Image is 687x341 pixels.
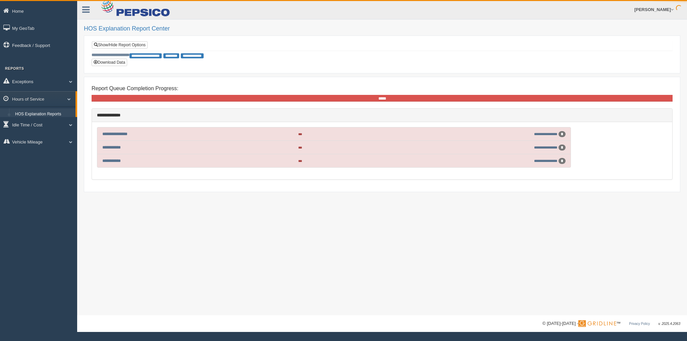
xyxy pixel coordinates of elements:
[12,108,75,120] a: HOS Explanation Reports
[658,322,680,326] span: v. 2025.4.2063
[92,59,127,66] button: Download Data
[92,86,673,92] h4: Report Queue Completion Progress:
[92,41,148,49] a: Show/Hide Report Options
[542,320,680,327] div: © [DATE]-[DATE] - ™
[629,322,650,326] a: Privacy Policy
[84,25,680,32] h2: HOS Explanation Report Center
[578,320,616,327] img: Gridline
